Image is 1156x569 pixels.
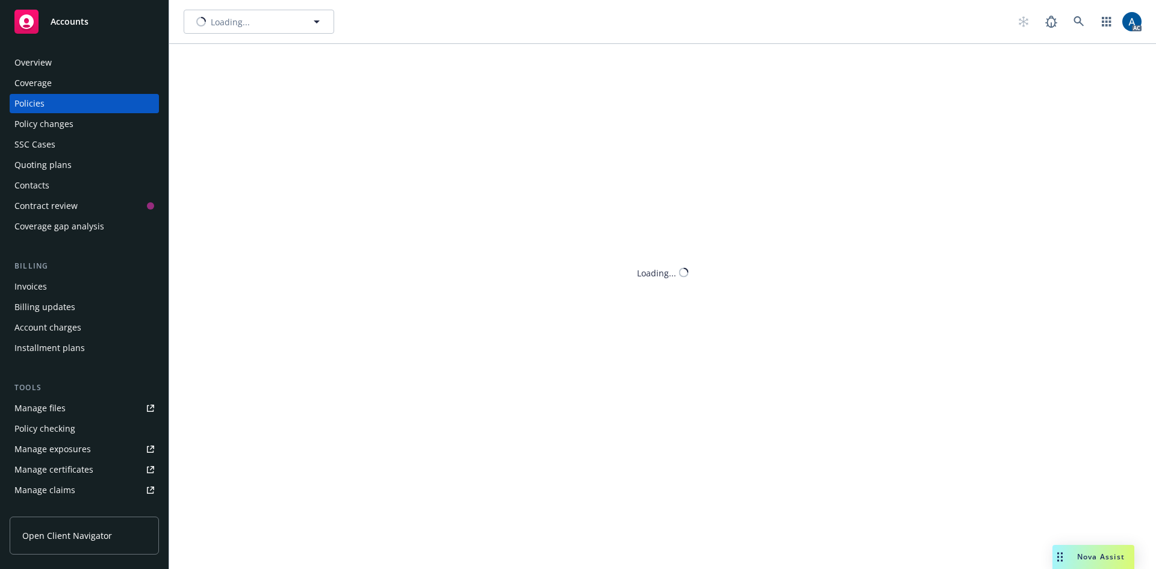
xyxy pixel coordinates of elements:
[14,114,73,134] div: Policy changes
[10,114,159,134] a: Policy changes
[14,501,71,520] div: Manage BORs
[14,176,49,195] div: Contacts
[1077,552,1125,562] span: Nova Assist
[10,382,159,394] div: Tools
[10,318,159,337] a: Account charges
[22,529,112,542] span: Open Client Navigator
[14,277,47,296] div: Invoices
[14,399,66,418] div: Manage files
[10,338,159,358] a: Installment plans
[14,460,93,479] div: Manage certificates
[10,460,159,479] a: Manage certificates
[10,440,159,459] a: Manage exposures
[10,135,159,154] a: SSC Cases
[14,440,91,459] div: Manage exposures
[10,297,159,317] a: Billing updates
[14,196,78,216] div: Contract review
[51,17,89,26] span: Accounts
[14,155,72,175] div: Quoting plans
[10,176,159,195] a: Contacts
[637,266,676,279] div: Loading...
[211,16,250,28] span: Loading...
[10,94,159,113] a: Policies
[1122,12,1142,31] img: photo
[1052,545,1067,569] div: Drag to move
[10,217,159,236] a: Coverage gap analysis
[14,217,104,236] div: Coverage gap analysis
[14,338,85,358] div: Installment plans
[1052,545,1134,569] button: Nova Assist
[14,480,75,500] div: Manage claims
[1039,10,1063,34] a: Report a Bug
[1011,10,1036,34] a: Start snowing
[10,5,159,39] a: Accounts
[10,53,159,72] a: Overview
[14,318,81,337] div: Account charges
[1095,10,1119,34] a: Switch app
[14,297,75,317] div: Billing updates
[10,260,159,272] div: Billing
[10,196,159,216] a: Contract review
[10,501,159,520] a: Manage BORs
[1067,10,1091,34] a: Search
[14,73,52,93] div: Coverage
[184,10,334,34] button: Loading...
[14,94,45,113] div: Policies
[10,419,159,438] a: Policy checking
[10,155,159,175] a: Quoting plans
[10,73,159,93] a: Coverage
[14,53,52,72] div: Overview
[10,399,159,418] a: Manage files
[14,419,75,438] div: Policy checking
[14,135,55,154] div: SSC Cases
[10,480,159,500] a: Manage claims
[10,277,159,296] a: Invoices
